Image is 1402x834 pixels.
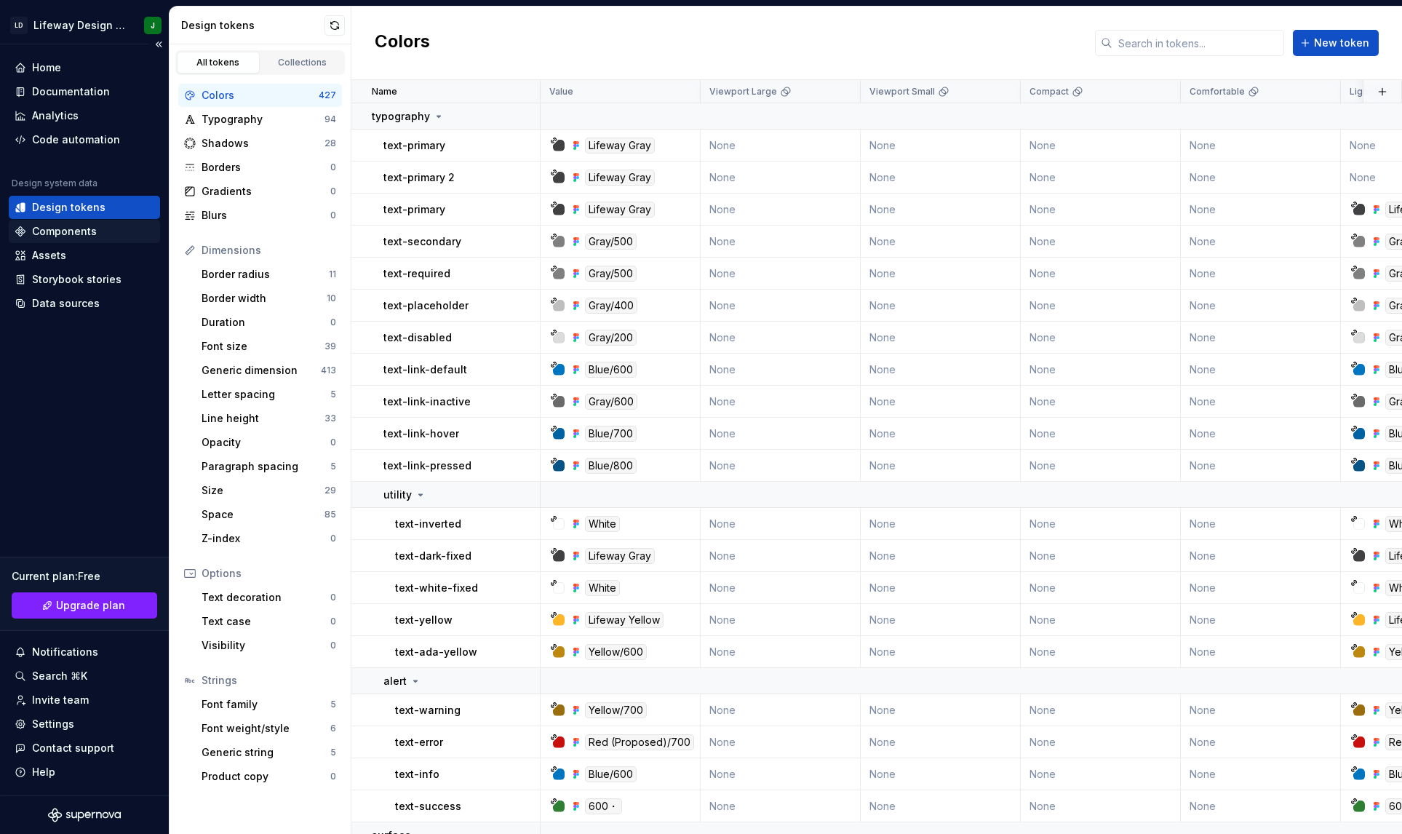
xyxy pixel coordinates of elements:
td: None [861,194,1021,226]
div: 0 [330,771,336,782]
td: None [1021,572,1181,604]
td: None [1021,226,1181,258]
td: None [1181,450,1341,482]
td: None [861,694,1021,726]
div: Generic string [202,745,330,760]
td: None [701,572,861,604]
p: text-link-hover [383,426,459,441]
a: Data sources [9,292,160,315]
div: Generic dimension [202,363,321,378]
td: None [1181,290,1341,322]
div: Notifications [32,645,98,659]
a: Generic dimension413 [196,359,342,382]
div: Options [202,566,336,581]
td: None [701,540,861,572]
p: text-link-default [383,362,467,377]
p: utility [383,488,412,502]
td: None [1181,258,1341,290]
div: 11 [329,269,336,280]
div: 413 [321,365,336,376]
div: Font family [202,697,330,712]
a: Settings [9,712,160,736]
p: text-info [395,767,439,782]
a: Home [9,56,160,79]
button: Collapse sidebar [148,34,169,55]
input: Search in tokens... [1112,30,1284,56]
a: Upgrade plan [12,592,157,619]
div: Shadows [202,136,324,151]
td: None [1021,726,1181,758]
td: None [1021,694,1181,726]
a: Space85 [196,503,342,526]
p: text-primary [383,202,445,217]
div: Help [32,765,55,779]
td: None [1021,790,1181,822]
h2: Colors [375,30,430,56]
button: Contact support [9,736,160,760]
td: None [861,450,1021,482]
td: None [861,758,1021,790]
td: None [1021,130,1181,162]
p: Viewport Large [709,86,777,98]
div: Yellow/600 [585,644,647,660]
div: Current plan : Free [12,569,157,584]
td: None [1021,322,1181,354]
a: Text decoration0 [196,586,342,609]
td: None [701,604,861,636]
a: Font size39 [196,335,342,358]
div: Design tokens [181,18,324,33]
td: None [701,162,861,194]
button: LDLifeway Design SystemJ [3,9,166,41]
div: 33 [324,413,336,424]
div: Opacity [202,435,330,450]
a: Borders0 [178,156,342,179]
div: Dimensions [202,243,336,258]
td: None [861,162,1021,194]
td: None [1021,418,1181,450]
a: Line height33 [196,407,342,430]
td: None [861,636,1021,668]
div: Blue/600 [585,362,637,378]
a: Border radius11 [196,263,342,286]
p: typography [372,109,430,124]
div: Border radius [202,267,329,282]
td: None [861,604,1021,636]
div: 39 [324,341,336,352]
div: 5 [330,747,336,758]
a: Border width10 [196,287,342,310]
a: Font weight/style6 [196,717,342,740]
div: Storybook stories [32,272,122,287]
div: Invite team [32,693,89,707]
td: None [701,194,861,226]
div: J [151,20,155,31]
button: New token [1293,30,1379,56]
td: None [1181,726,1341,758]
td: None [1021,194,1181,226]
a: Storybook stories [9,268,160,291]
div: Lifeway Gray [585,202,655,218]
td: None [861,508,1021,540]
div: Blurs [202,208,330,223]
p: Comfortable [1190,86,1245,98]
div: 0 [330,640,336,651]
div: Gray/500 [585,234,637,250]
td: None [1181,194,1341,226]
p: text-inverted [395,517,461,531]
td: None [1181,790,1341,822]
span: New token [1314,36,1369,50]
td: None [1181,354,1341,386]
div: Text case [202,614,330,629]
p: Name [372,86,397,98]
td: None [1181,386,1341,418]
div: 28 [324,138,336,149]
div: Lifeway Gray [585,548,655,564]
td: None [1021,290,1181,322]
p: text-dark-fixed [395,549,471,563]
div: Analytics [32,108,79,123]
button: Notifications [9,640,160,664]
td: None [861,418,1021,450]
td: None [701,790,861,822]
p: text-white-fixed [395,581,478,595]
span: Upgrade plan [56,598,125,613]
p: text-link-inactive [383,394,471,409]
